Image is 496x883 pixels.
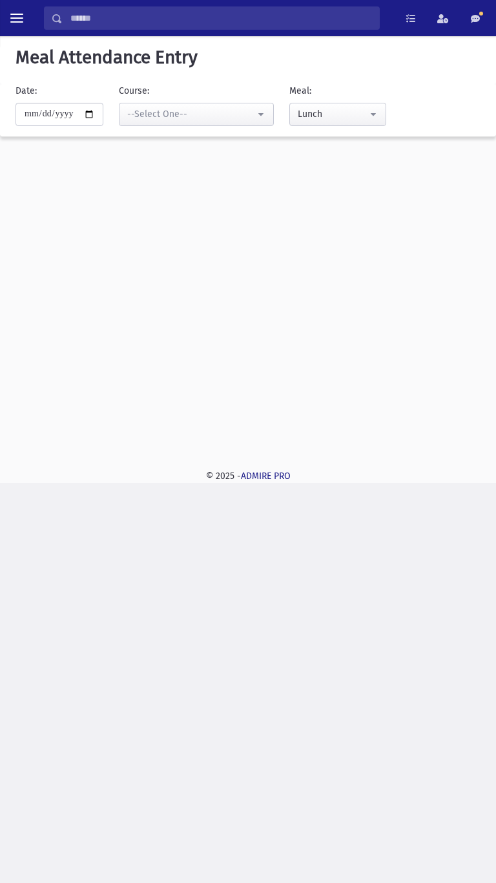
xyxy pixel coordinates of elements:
div: © 2025 - [10,469,486,483]
label: Meal: [289,84,311,98]
a: ADMIRE PRO [241,471,291,482]
div: --Select One-- [127,107,255,121]
label: Date: [15,84,37,98]
label: Course: [119,84,149,98]
h5: Meal Attendance Entry [10,47,486,69]
input: Search [63,6,379,30]
button: toggle menu [5,6,28,30]
div: Lunch [298,107,367,121]
button: Lunch [289,103,386,126]
button: --Select One-- [119,103,274,126]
